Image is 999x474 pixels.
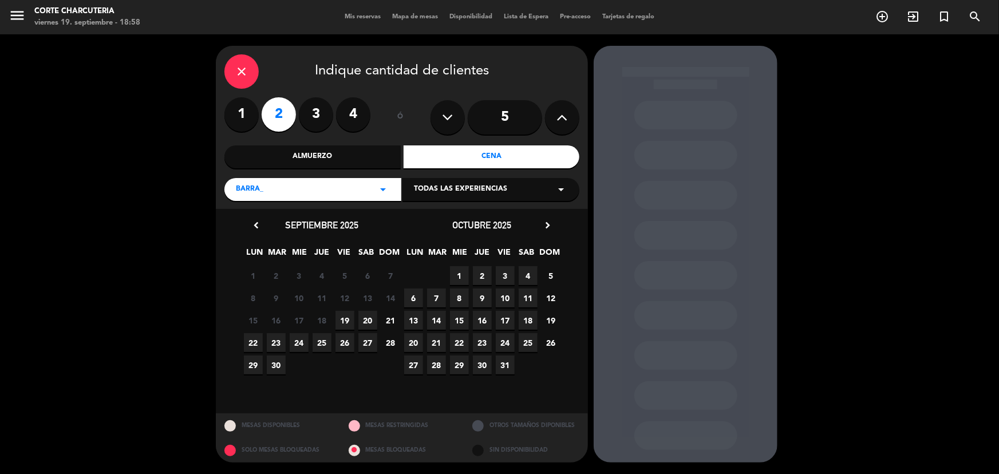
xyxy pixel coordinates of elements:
span: 2 [473,266,492,285]
span: 29 [450,355,469,374]
span: DOM [540,246,559,264]
span: 22 [244,333,263,352]
div: MESAS BLOQUEADAS [340,438,464,463]
span: 3 [496,266,515,285]
div: SIN DISPONIBILIDAD [464,438,588,463]
span: DOM [380,246,398,264]
span: 1 [244,266,263,285]
span: 13 [358,289,377,307]
span: 19 [542,311,560,330]
i: close [235,65,248,78]
span: 17 [290,311,309,330]
span: 7 [427,289,446,307]
span: 14 [427,311,446,330]
span: 28 [381,333,400,352]
span: 25 [313,333,331,352]
i: search [968,10,982,23]
span: Mis reservas [339,14,386,20]
span: 17 [496,311,515,330]
div: SOLO MESAS BLOQUEADAS [216,438,340,463]
span: septiembre 2025 [285,219,358,231]
i: chevron_left [250,219,262,231]
span: 25 [519,333,538,352]
span: Disponibilidad [444,14,498,20]
div: Corte Charcuteria [34,6,140,17]
span: 2 [267,266,286,285]
div: Almuerzo [224,145,401,168]
span: 27 [404,355,423,374]
span: 10 [496,289,515,307]
label: 1 [224,97,259,132]
span: 27 [358,333,377,352]
span: Tarjetas de regalo [597,14,660,20]
span: 26 [542,333,560,352]
span: 4 [519,266,538,285]
span: 14 [381,289,400,307]
span: 29 [244,355,263,374]
span: VIE [335,246,354,264]
span: 12 [335,289,354,307]
span: 28 [427,355,446,374]
span: 18 [313,311,331,330]
label: 2 [262,97,296,132]
div: OTROS TAMAÑOS DIPONIBLES [464,413,588,438]
i: arrow_drop_down [554,183,568,196]
span: 30 [473,355,492,374]
span: LUN [406,246,425,264]
span: BARRA_ [236,184,263,195]
span: Todas las experiencias [414,184,507,195]
span: VIE [495,246,514,264]
span: 22 [450,333,469,352]
i: menu [9,7,26,24]
span: 15 [244,311,263,330]
i: chevron_right [542,219,554,231]
span: 15 [450,311,469,330]
span: LUN [246,246,264,264]
i: turned_in_not [937,10,951,23]
span: 23 [473,333,492,352]
i: arrow_drop_down [376,183,390,196]
span: SAB [357,246,376,264]
span: Lista de Espera [498,14,554,20]
span: 3 [290,266,309,285]
span: MAR [268,246,287,264]
span: 8 [450,289,469,307]
i: exit_to_app [906,10,920,23]
span: 23 [267,333,286,352]
span: 8 [244,289,263,307]
span: 10 [290,289,309,307]
span: 26 [335,333,354,352]
span: 16 [473,311,492,330]
span: 4 [313,266,331,285]
span: 19 [335,311,354,330]
div: MESAS RESTRINGIDAS [340,413,464,438]
span: 18 [519,311,538,330]
span: JUE [473,246,492,264]
span: 30 [267,355,286,374]
span: 24 [290,333,309,352]
span: Pre-acceso [554,14,597,20]
span: 7 [381,266,400,285]
button: menu [9,7,26,28]
div: MESAS DISPONIBLES [216,413,340,438]
span: JUE [313,246,331,264]
label: 3 [299,97,333,132]
span: MIE [290,246,309,264]
span: 1 [450,266,469,285]
div: ó [382,97,419,137]
i: add_circle_outline [875,10,889,23]
span: 6 [358,266,377,285]
span: 21 [381,311,400,330]
span: 5 [542,266,560,285]
span: Mapa de mesas [386,14,444,20]
span: octubre 2025 [453,219,512,231]
div: viernes 19. septiembre - 18:58 [34,17,140,29]
span: 12 [542,289,560,307]
span: 31 [496,355,515,374]
span: 20 [404,333,423,352]
span: MAR [428,246,447,264]
span: 16 [267,311,286,330]
span: 13 [404,311,423,330]
span: 5 [335,266,354,285]
span: 11 [519,289,538,307]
